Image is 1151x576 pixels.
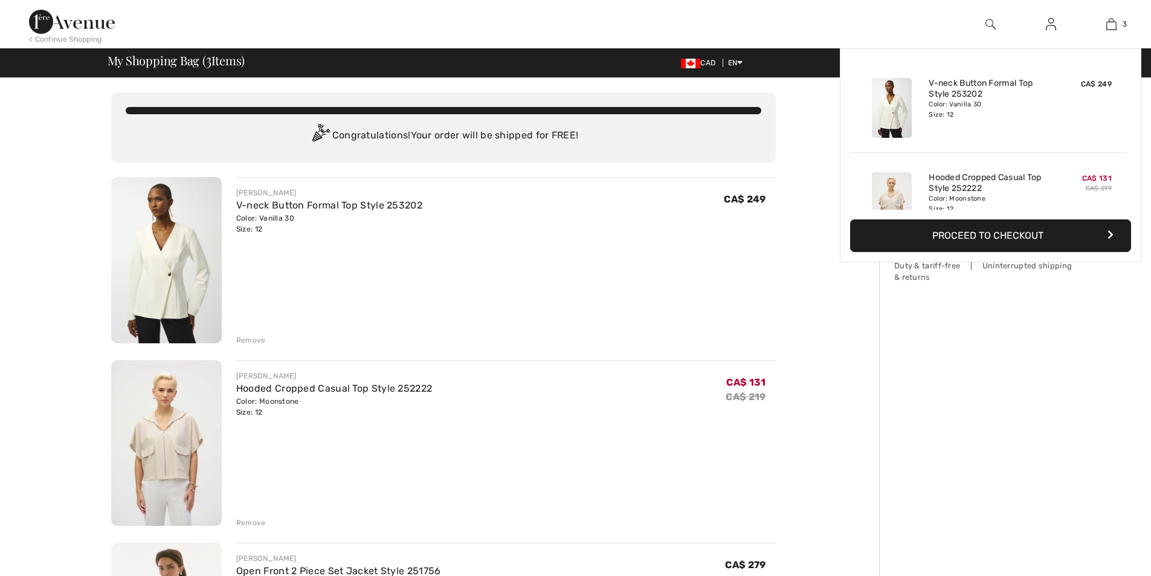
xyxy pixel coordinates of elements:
[681,59,720,67] span: CAD
[872,172,912,232] img: Hooded Cropped Casual Top Style 252222
[725,559,766,571] span: CA$ 279
[1046,17,1056,31] img: My Info
[724,193,766,205] span: CA$ 249
[1106,17,1117,31] img: My Bag
[236,517,266,528] div: Remove
[236,371,432,381] div: [PERSON_NAME]
[1123,19,1127,30] span: 3
[1081,80,1112,88] span: CA$ 249
[29,34,102,45] div: < Continue Shopping
[929,172,1048,194] a: Hooded Cropped Casual Top Style 252222
[236,383,432,394] a: Hooded Cropped Casual Top Style 252222
[1086,184,1112,192] s: CA$ 219
[29,10,115,34] img: 1ère Avenue
[236,213,422,235] div: Color: Vanilla 30 Size: 12
[894,260,1075,283] div: Duty & tariff-free | Uninterrupted shipping & returns
[111,177,222,343] img: V-neck Button Formal Top Style 253202
[206,51,211,67] span: 3
[308,124,332,148] img: Congratulation2.svg
[111,360,222,526] img: Hooded Cropped Casual Top Style 252222
[850,219,1131,252] button: Proceed to Checkout
[236,335,266,346] div: Remove
[236,396,432,418] div: Color: Moonstone Size: 12
[929,78,1048,100] a: V-neck Button Formal Top Style 253202
[1082,174,1112,183] span: CA$ 131
[1036,17,1066,32] a: Sign In
[681,59,700,68] img: Canadian Dollar
[728,59,743,67] span: EN
[872,78,912,138] img: V-neck Button Formal Top Style 253202
[236,187,422,198] div: [PERSON_NAME]
[726,391,766,403] s: CA$ 219
[929,100,1048,119] div: Color: Vanilla 30 Size: 12
[236,199,422,211] a: V-neck Button Formal Top Style 253202
[726,377,766,388] span: CA$ 131
[108,54,245,66] span: My Shopping Bag ( Items)
[236,553,441,564] div: [PERSON_NAME]
[929,194,1048,213] div: Color: Moonstone Size: 12
[985,17,996,31] img: search the website
[126,124,761,148] div: Congratulations! Your order will be shipped for FREE!
[1082,17,1141,31] a: 3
